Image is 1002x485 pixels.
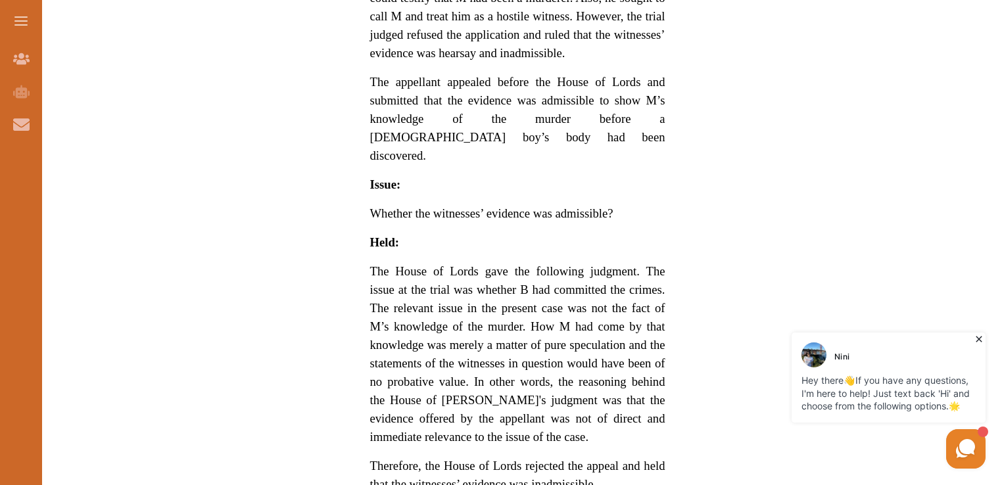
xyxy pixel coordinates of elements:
[370,235,400,249] strong: Held:
[686,329,989,472] iframe: HelpCrunch
[702,29,952,60] iframe: Reviews Badge Ribbon Widget
[370,264,665,444] span: The House of Lords gave the following judgment. The issue at the trial was whether B had committe...
[370,75,665,162] span: The appellant appealed before the House of Lords and submitted that the evidence was admissible t...
[370,177,401,191] strong: Issue:
[370,206,613,220] span: Whether the witnesses’ evidence was admissible?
